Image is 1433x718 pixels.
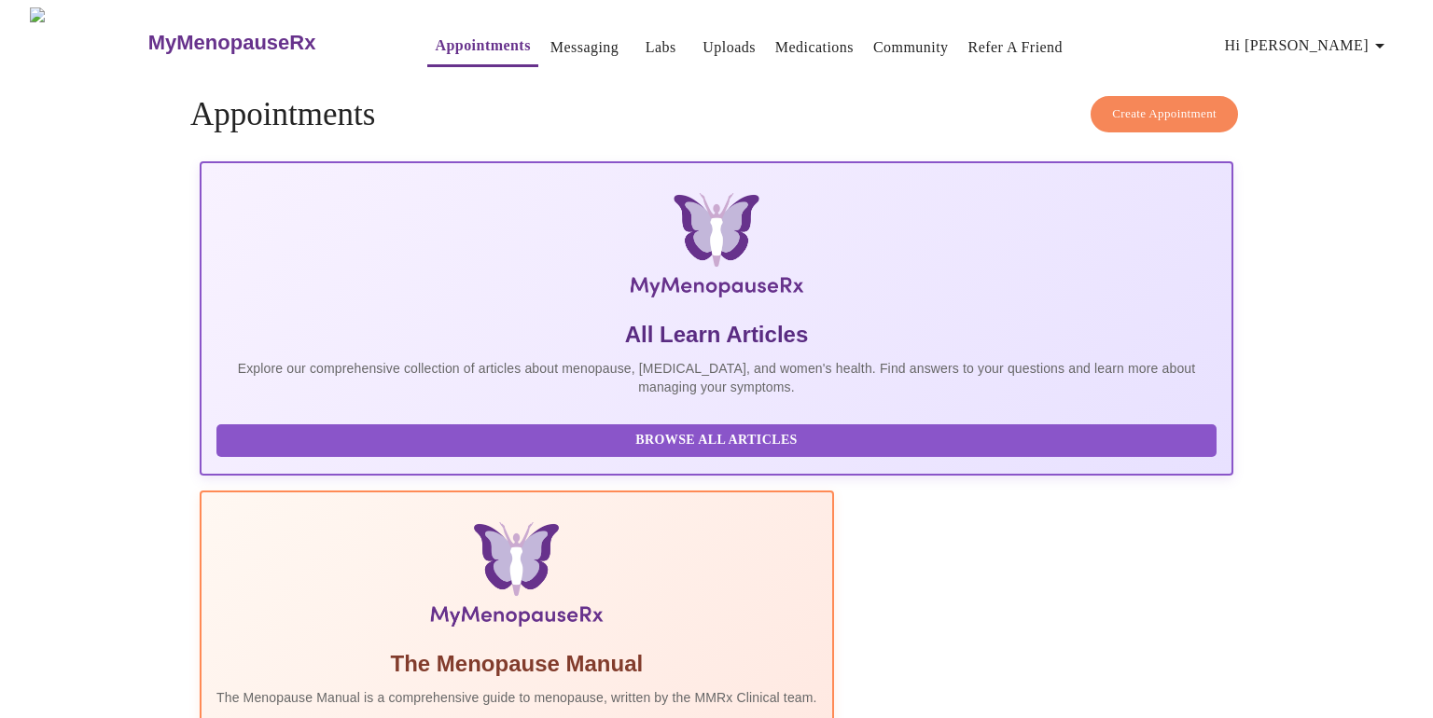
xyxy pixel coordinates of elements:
img: Menopause Manual [312,522,721,634]
a: Community [873,35,949,61]
p: Explore our comprehensive collection of articles about menopause, [MEDICAL_DATA], and women's hea... [216,359,1217,396]
a: Messaging [550,35,619,61]
button: Uploads [695,29,763,66]
span: Hi [PERSON_NAME] [1225,33,1391,59]
button: Hi [PERSON_NAME] [1217,27,1398,64]
a: MyMenopauseRx [146,10,390,76]
button: Appointments [427,27,537,67]
h5: All Learn Articles [216,320,1217,350]
button: Browse All Articles [216,424,1217,457]
span: Browse All Articles [235,429,1198,452]
a: Refer a Friend [968,35,1064,61]
img: MyMenopauseRx Logo [371,193,1061,305]
a: Uploads [703,35,756,61]
button: Refer a Friend [961,29,1071,66]
button: Medications [768,29,861,66]
h3: MyMenopauseRx [148,31,316,55]
a: Appointments [435,33,530,59]
p: The Menopause Manual is a comprehensive guide to menopause, written by the MMRx Clinical team. [216,688,817,707]
img: MyMenopauseRx Logo [30,7,146,77]
a: Medications [775,35,854,61]
a: Labs [646,35,676,61]
span: Create Appointment [1112,104,1217,125]
a: Browse All Articles [216,431,1221,447]
button: Messaging [543,29,626,66]
button: Labs [631,29,690,66]
button: Community [866,29,956,66]
button: Create Appointment [1091,96,1238,132]
h4: Appointments [190,96,1243,133]
h5: The Menopause Manual [216,649,817,679]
